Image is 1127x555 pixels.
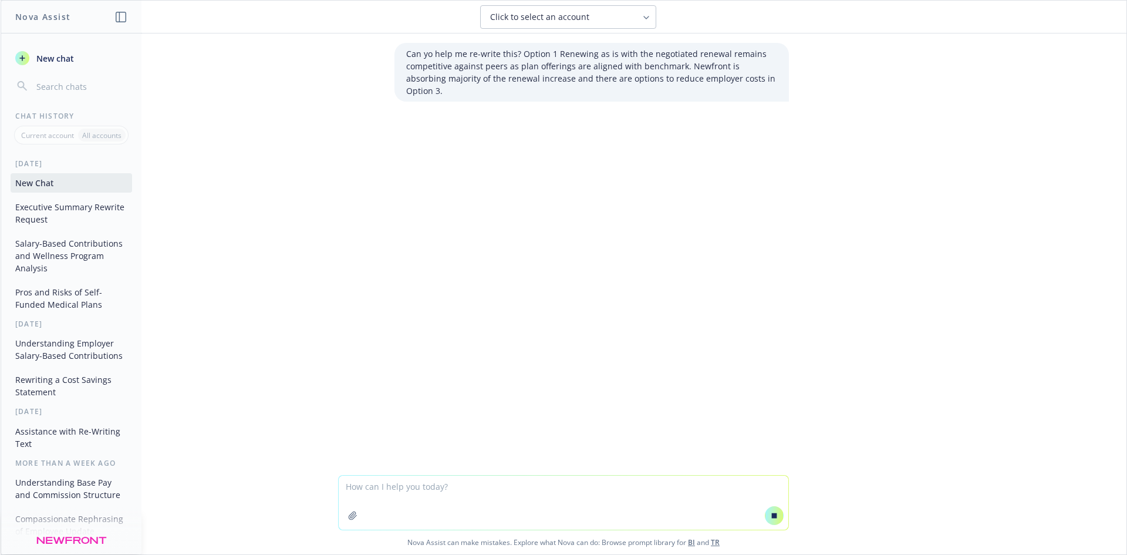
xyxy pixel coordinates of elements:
[11,370,132,402] button: Rewriting a Cost Savings Statement
[11,173,132,193] button: New Chat
[11,473,132,504] button: Understanding Base Pay and Commission Structure
[1,159,141,169] div: [DATE]
[688,537,695,547] a: BI
[15,11,70,23] h1: Nova Assist
[711,537,720,547] a: TR
[1,406,141,416] div: [DATE]
[5,530,1122,554] span: Nova Assist can make mistakes. Explore what Nova can do: Browse prompt library for and
[11,234,132,278] button: Salary-Based Contributions and Wellness Program Analysis
[11,197,132,229] button: Executive Summary Rewrite Request
[21,130,74,140] p: Current account
[11,334,132,365] button: Understanding Employer Salary-Based Contributions
[490,11,589,23] span: Click to select an account
[82,130,122,140] p: All accounts
[406,48,777,97] p: Can yo help me re-write this? Option 1 Renewing as is with the negotiated renewal remains competi...
[34,78,127,95] input: Search chats
[34,52,74,65] span: New chat
[1,319,141,329] div: [DATE]
[1,111,141,121] div: Chat History
[1,458,141,468] div: More than a week ago
[480,5,656,29] button: Click to select an account
[11,282,132,314] button: Pros and Risks of Self-Funded Medical Plans
[11,48,132,69] button: New chat
[11,509,132,541] button: Compassionate Rephrasing of Employee Update
[11,422,132,453] button: Assistance with Re-Writing Text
